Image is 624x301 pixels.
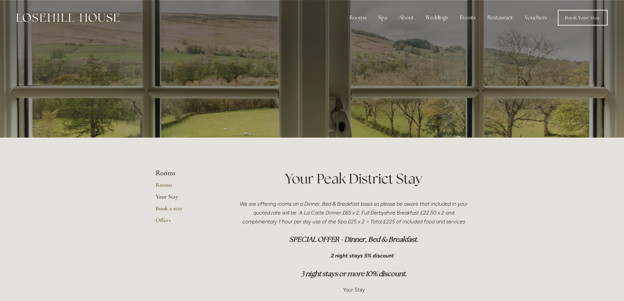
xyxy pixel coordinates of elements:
[16,13,120,22] img: Losehill House
[156,169,218,178] li: Rooms
[289,235,418,244] em: SPECIAL OFFER - Dinner, Bed & Breakfast.
[558,10,608,26] a: Book Your Stay
[520,11,552,24] a: Vouchers
[156,216,218,228] a: Offers
[156,181,218,193] a: Rooms
[239,169,469,188] h1: Your Peak District Stay
[240,201,469,225] em: We are offering rooms on a Dinner, Bed & Breakfast basis so please be aware that included in your...
[373,11,392,24] div: Spa
[331,253,394,259] em: 2 night stays 5% discount
[301,269,407,278] em: 3 night stays or more 10% discount.
[156,205,218,216] a: Book a stay
[482,11,518,24] div: Restaurant
[239,285,469,294] p: Your Stay
[394,11,419,24] div: About
[344,11,372,24] div: Rooms
[420,11,453,24] div: Weddings
[156,193,218,205] a: Your Stay
[455,11,481,24] div: Events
